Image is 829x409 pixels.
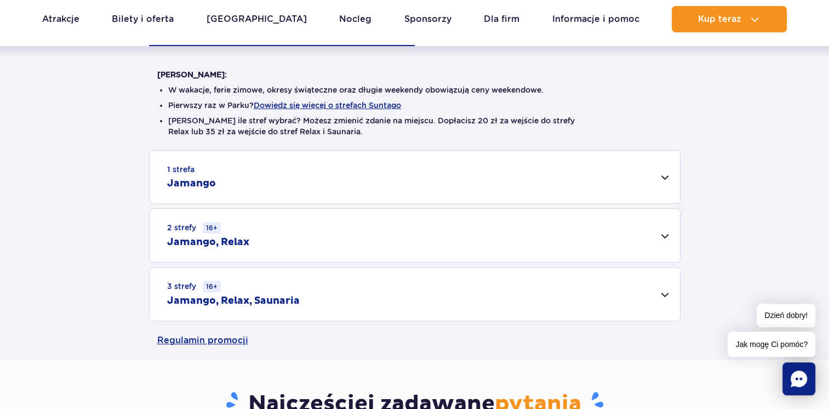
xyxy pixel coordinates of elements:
[672,6,787,32] button: Kup teraz
[203,281,221,292] small: 16+
[167,281,221,292] small: 3 strefy
[167,222,221,234] small: 2 strefy
[168,115,661,137] li: [PERSON_NAME] ile stref wybrać? Możesz zmienić zdanie na miejscu. Dopłacisz 20 zł za wejście do s...
[339,6,371,32] a: Nocleg
[112,6,174,32] a: Bilety i oferta
[698,14,741,24] span: Kup teraz
[207,6,307,32] a: [GEOGRAPHIC_DATA]
[168,100,661,111] li: Pierwszy raz w Parku?
[168,84,661,95] li: W wakacje, ferie zimowe, okresy świąteczne oraz długie weekendy obowiązują ceny weekendowe.
[552,6,639,32] a: Informacje i pomoc
[157,321,672,360] a: Regulamin promocji
[167,236,249,249] h2: Jamango, Relax
[167,177,216,190] h2: Jamango
[404,6,451,32] a: Sponsorzy
[167,164,195,175] small: 1 strefa
[203,222,221,234] small: 16+
[167,294,300,308] h2: Jamango, Relax, Saunaria
[757,304,815,327] span: Dzień dobry!
[42,6,79,32] a: Atrakcje
[782,362,815,395] div: Chat
[728,332,815,357] span: Jak mogę Ci pomóc?
[484,6,519,32] a: Dla firm
[157,70,227,79] strong: [PERSON_NAME]:
[254,101,401,110] button: Dowiedz się więcej o strefach Suntago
